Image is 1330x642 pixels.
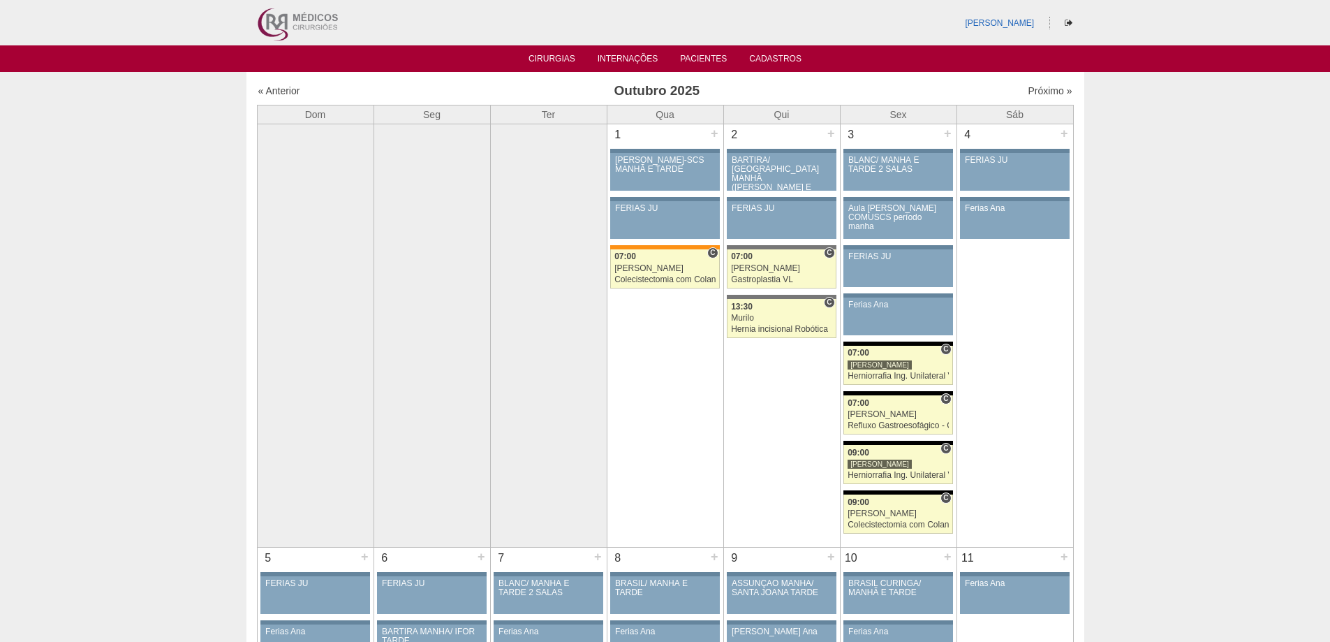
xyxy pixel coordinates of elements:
div: Key: Aviso [610,572,719,576]
div: 3 [841,124,862,145]
div: Ferias Ana [498,627,598,636]
div: BARTIRA/ [GEOGRAPHIC_DATA] MANHÃ ([PERSON_NAME] E ANA)/ SANTA JOANA -TARDE [732,156,832,211]
div: Gastroplastia VL [731,275,832,284]
a: Ferias Ana [843,298,952,335]
div: 8 [607,548,629,569]
span: Consultório [707,247,718,258]
a: C 09:00 [PERSON_NAME] Colecistectomia com Colangiografia VL [843,495,952,534]
div: Key: São Bernardo [727,245,836,249]
div: Key: Aviso [727,197,836,201]
div: 6 [374,548,396,569]
th: Seg [374,105,490,124]
th: Sex [840,105,956,124]
span: Consultório [940,393,951,404]
div: Key: Aviso [960,572,1069,576]
div: [PERSON_NAME] [614,264,716,273]
div: Key: Aviso [610,149,719,153]
span: 07:00 [731,251,753,261]
span: Consultório [940,344,951,355]
div: Key: Aviso [727,572,836,576]
div: 7 [491,548,512,569]
div: 10 [841,548,862,569]
i: Sair [1065,19,1072,27]
div: Key: Aviso [843,293,952,298]
div: Key: Aviso [843,149,952,153]
div: Key: Blanc [843,490,952,495]
div: + [709,548,721,566]
div: 9 [724,548,746,569]
span: 09:00 [848,497,869,507]
div: Colecistectomia com Colangiografia VL [848,520,949,530]
div: Key: Aviso [610,620,719,625]
span: 09:00 [848,448,869,458]
a: BLANC/ MANHÃ E TARDE 2 SALAS [494,576,603,614]
div: Key: Santa Catarina [727,295,836,299]
div: + [825,124,837,143]
a: Cirurgias [529,54,575,68]
th: Dom [257,105,374,124]
span: 07:00 [848,348,869,358]
a: C 07:00 [PERSON_NAME] Herniorrafia Ing. Unilateral VL [843,346,952,385]
div: Key: Aviso [727,620,836,625]
div: Key: Blanc [843,391,952,395]
a: C 07:00 [PERSON_NAME] Gastroplastia VL [727,249,836,289]
div: Key: São Luiz - SCS [610,245,719,249]
span: 13:30 [731,302,753,312]
div: Herniorrafia Ing. Unilateral VL [848,471,949,480]
div: + [592,548,604,566]
div: [PERSON_NAME] Ana [732,627,832,636]
a: [PERSON_NAME]-SCS MANHÃ E TARDE [610,153,719,191]
div: 4 [957,124,979,145]
div: + [475,548,487,566]
a: FERIAS JU [610,201,719,239]
div: Key: Aviso [377,620,486,625]
span: 07:00 [848,398,869,408]
a: BRASIL CURINGA/ MANHÃ E TARDE [843,576,952,614]
span: Consultório [824,247,834,258]
div: FERIAS JU [965,156,1065,165]
span: Consultório [824,297,834,308]
div: Key: Aviso [843,620,952,625]
a: « Anterior [258,85,300,96]
div: BRASIL/ MANHÃ E TARDE [615,579,715,597]
div: 5 [258,548,279,569]
div: Key: Aviso [494,572,603,576]
a: FERIAS JU [260,576,369,614]
span: Consultório [940,443,951,454]
div: FERIAS JU [848,252,948,261]
th: Qui [723,105,840,124]
div: + [709,124,721,143]
a: Aula [PERSON_NAME] COMUSCS período manha [843,201,952,239]
div: Aula [PERSON_NAME] COMUSCS período manha [848,204,948,232]
div: Key: Aviso [727,149,836,153]
div: + [359,548,371,566]
div: Key: Aviso [377,572,486,576]
div: [PERSON_NAME] [848,459,912,469]
a: [PERSON_NAME] [965,18,1034,28]
div: 11 [957,548,979,569]
a: ASSUNÇÃO MANHÃ/ SANTA JOANA TARDE [727,576,836,614]
div: Key: Aviso [610,197,719,201]
a: Próximo » [1028,85,1072,96]
th: Qua [607,105,723,124]
div: Key: Aviso [260,572,369,576]
a: Ferias Ana [960,576,1069,614]
a: C 09:00 [PERSON_NAME] Herniorrafia Ing. Unilateral VL [843,445,952,484]
th: Ter [490,105,607,124]
div: Key: Aviso [260,620,369,625]
div: Key: Blanc [843,441,952,445]
a: BLANC/ MANHÃ E TARDE 2 SALAS [843,153,952,191]
div: Ferias Ana [615,627,715,636]
div: 1 [607,124,629,145]
div: Ferias Ana [848,627,948,636]
div: Murilo [731,314,832,323]
a: C 07:00 [PERSON_NAME] Colecistectomia com Colangiografia VL [610,249,719,289]
a: C 13:30 Murilo Hernia incisional Robótica [727,299,836,338]
a: BARTIRA/ [GEOGRAPHIC_DATA] MANHÃ ([PERSON_NAME] E ANA)/ SANTA JOANA -TARDE [727,153,836,191]
div: + [1058,548,1070,566]
div: Colecistectomia com Colangiografia VL [614,275,716,284]
h3: Outubro 2025 [453,81,860,101]
div: Key: Aviso [960,149,1069,153]
a: Internações [598,54,658,68]
div: Herniorrafia Ing. Unilateral VL [848,372,949,381]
